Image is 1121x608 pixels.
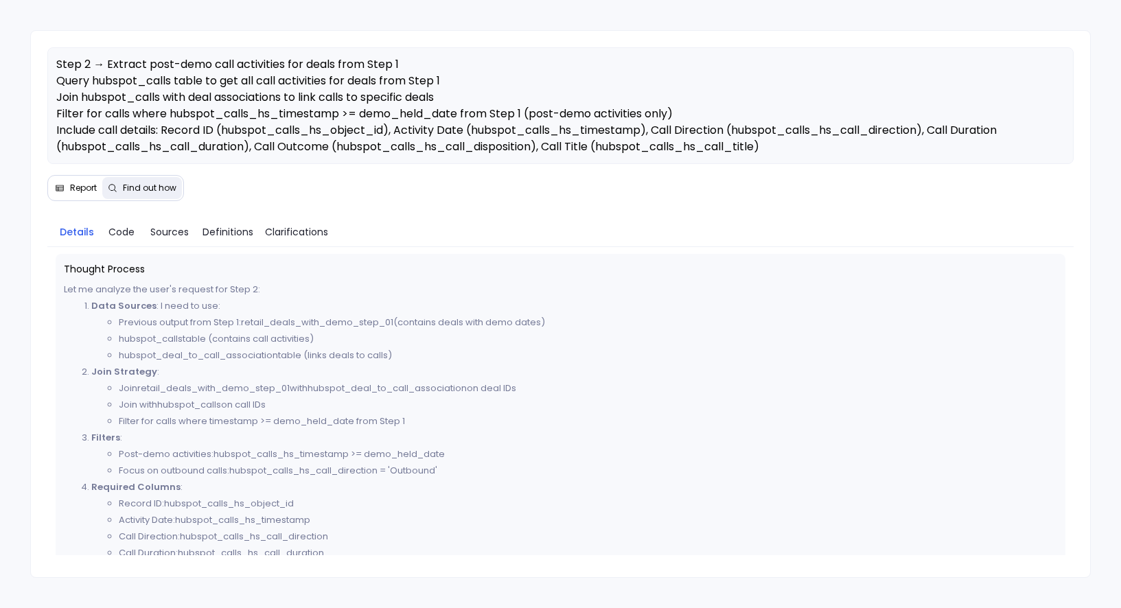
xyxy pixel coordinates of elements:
code: hubspot_calls_hs_timestamp [175,513,310,526]
li: : [91,364,1056,430]
li: : I need to use: [91,298,1056,364]
button: Find out how [102,177,182,199]
code: hubspot_calls_hs_timestamp >= demo_held_date [213,447,445,460]
code: hubspot_calls_hs_call_duration [178,546,324,559]
p: Let me analyze the user's request for Step 2: [64,281,1056,298]
code: hubspot_calls_hs_call_direction [180,530,328,543]
code: hubspot_calls [157,398,221,411]
strong: Data Sources [91,299,157,312]
code: hubspot_calls_hs_object_id [164,497,294,510]
li: Activity Date: [119,512,1056,528]
li: Focus on outbound calls: [119,463,1056,479]
span: Sources [150,224,189,239]
li: table (links deals to calls) [119,347,1056,364]
li: Call Duration: [119,545,1056,561]
strong: Filters [91,431,120,444]
span: Details [60,224,94,239]
code: hubspot_deal_to_call_association [119,349,278,362]
code: hubspot_calls_hs_call_direction = 'Outbound' [229,464,437,477]
li: Post-demo activities: [119,446,1056,463]
li: Record ID: [119,495,1056,512]
code: retail_deals_with_demo_step_01 [137,382,290,395]
li: : [91,430,1056,479]
span: Code [108,224,135,239]
span: Definitions [203,224,253,239]
li: Call Direction: [119,528,1056,545]
strong: Join Strategy [91,365,157,378]
code: hubspot_deal_to_call_association [308,382,467,395]
li: Join with on call IDs [119,397,1056,413]
span: Thought Process [64,262,1056,276]
span: Find out how [123,183,176,194]
li: Previous output from Step 1: (contains deals with demo dates) [119,314,1056,331]
span: Step 2 → Extract post-demo call activities for deals from Step 1 Query hubspot_calls table to get... [56,56,999,187]
span: Report [70,183,97,194]
strong: Required Columns [91,480,181,493]
span: Clarifications [265,224,328,239]
li: table (contains call activities) [119,331,1056,347]
li: Join with on deal IDs [119,380,1056,397]
button: Report [49,177,102,199]
li: Filter for calls where timestamp >= demo_held_date from Step 1 [119,413,1056,430]
code: retail_deals_with_demo_step_01 [241,316,393,329]
code: hubspot_calls [119,332,183,345]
